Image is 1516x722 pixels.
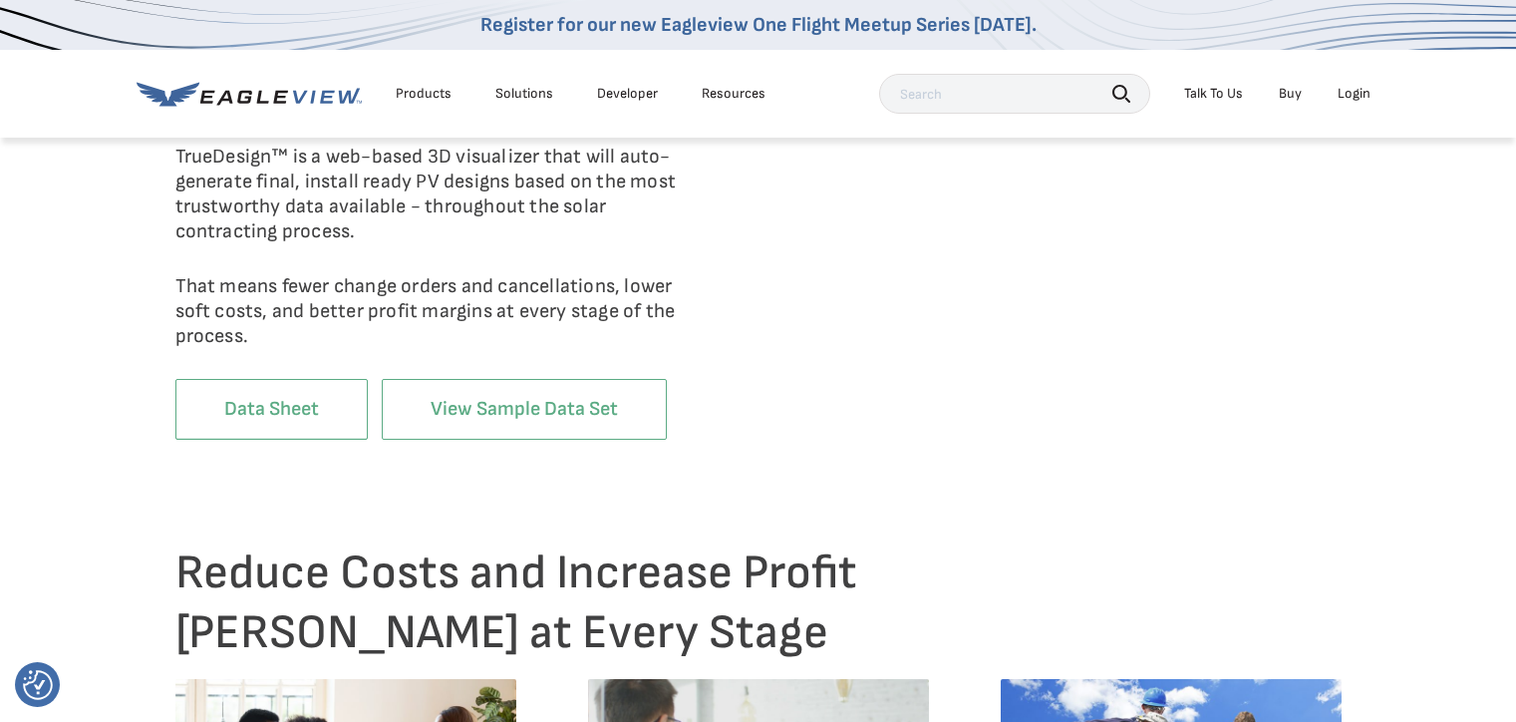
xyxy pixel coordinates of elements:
div: Solutions [495,85,553,103]
div: Login [1338,85,1370,103]
button: Consent Preferences [23,670,53,700]
a: Buy [1279,85,1302,103]
a: View Sample Data Set [382,379,667,440]
img: Revisit consent button [23,670,53,700]
iframe: TrueDesign 2.0 Demo Video [794,146,1312,439]
h2: Reduce Costs and Increase Profit [PERSON_NAME] at Every Stage [175,543,1072,663]
div: Products [396,85,452,103]
div: Talk To Us [1184,85,1243,103]
a: Developer [597,85,658,103]
p: That means fewer change orders and cancellations, lower soft costs, and better profit margins at ... [175,274,693,379]
a: Data Sheet [175,379,368,440]
p: TrueDesign™ is a web-based 3D visualizer that will auto-generate final, install ready PV designs ... [175,145,693,274]
a: Register for our new Eagleview One Flight Meetup Series [DATE]. [480,13,1037,37]
input: Search [879,74,1150,114]
div: Resources [702,85,765,103]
